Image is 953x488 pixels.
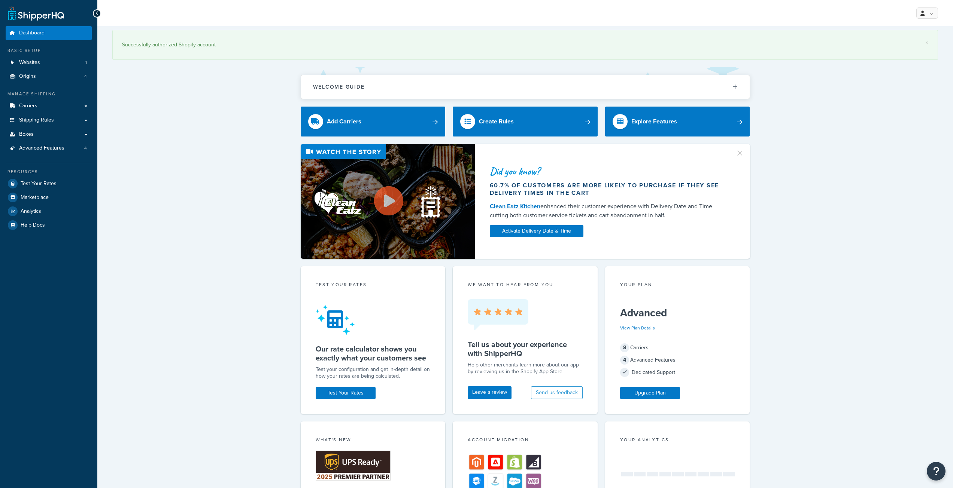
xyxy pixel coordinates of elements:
[468,362,583,375] p: Help other merchants learn more about our app by reviewing us in the Shopify App Store.
[313,84,365,90] h2: Welcome Guide
[620,367,735,378] div: Dedicated Support
[490,202,540,211] a: Clean Eatz Kitchen
[327,116,361,127] div: Add Carriers
[468,340,583,358] h5: Tell us about your experience with ShipperHQ
[6,70,92,83] li: Origins
[84,73,87,80] span: 4
[19,59,40,66] span: Websites
[490,202,726,220] div: enhanced their customer experience with Delivery Date and Time — cutting both customer service ti...
[6,113,92,127] a: Shipping Rules
[21,181,57,187] span: Test Your Rates
[6,218,92,232] a: Help Docs
[468,281,583,288] p: we want to hear from you
[316,366,431,380] div: Test your configuration and get in-depth detail on how your rates are being calculated.
[6,169,92,175] div: Resources
[85,59,87,66] span: 1
[490,225,583,237] a: Activate Delivery Date & Time
[19,131,34,138] span: Boxes
[6,56,92,70] a: Websites1
[620,325,655,331] a: View Plan Details
[21,208,41,215] span: Analytics
[620,307,735,319] h5: Advanced
[19,103,37,109] span: Carriers
[468,386,512,399] a: Leave a review
[316,387,376,399] a: Test Your Rates
[301,107,446,136] a: Add Carriers
[605,107,750,136] a: Explore Features
[531,386,583,399] button: Send us feedback
[6,191,92,204] a: Marketplace
[21,222,45,228] span: Help Docs
[6,205,92,218] a: Analytics
[84,145,87,151] span: 4
[19,30,45,36] span: Dashboard
[468,436,583,445] div: Account Migration
[620,436,735,445] div: Your Analytics
[301,75,750,99] button: Welcome Guide
[620,281,735,290] div: Your Plan
[620,387,680,399] a: Upgrade Plan
[927,462,946,481] button: Open Resource Center
[122,40,928,50] div: Successfully authorized Shopify account
[6,128,92,141] a: Boxes
[316,281,431,290] div: Test your rates
[620,343,735,353] div: Carriers
[301,144,475,259] img: Video thumbnail
[620,355,735,365] div: Advanced Features
[316,436,431,445] div: What's New
[490,166,726,177] div: Did you know?
[6,99,92,113] a: Carriers
[925,40,928,46] a: ×
[6,26,92,40] a: Dashboard
[19,145,64,151] span: Advanced Features
[19,73,36,80] span: Origins
[6,56,92,70] li: Websites
[620,356,629,365] span: 4
[6,91,92,97] div: Manage Shipping
[21,194,49,201] span: Marketplace
[6,141,92,155] a: Advanced Features4
[6,141,92,155] li: Advanced Features
[316,344,431,362] h5: Our rate calculator shows you exactly what your customers see
[6,47,92,54] div: Basic Setup
[490,182,726,197] div: 60.7% of customers are more likely to purchase if they see delivery times in the cart
[6,70,92,83] a: Origins4
[453,107,598,136] a: Create Rules
[620,343,629,352] span: 8
[631,116,677,127] div: Explore Features
[479,116,514,127] div: Create Rules
[6,177,92,190] a: Test Your Rates
[19,117,54,123] span: Shipping Rules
